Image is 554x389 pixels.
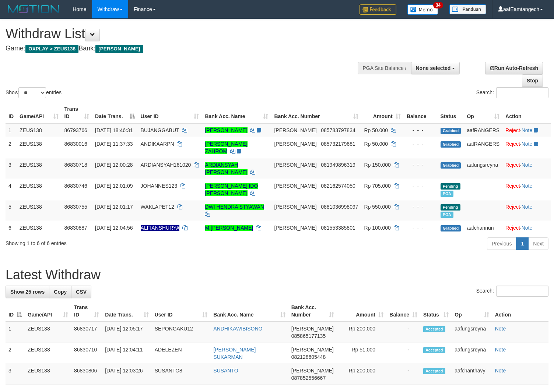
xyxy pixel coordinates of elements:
a: 1 [516,237,529,250]
a: Reject [505,225,520,231]
a: Next [528,237,548,250]
a: Reject [505,141,520,147]
td: ADELEZEN [152,343,211,364]
span: Copy 082162574050 to clipboard [321,183,355,189]
th: Amount: activate to sort column ascending [361,102,404,123]
td: ZEUS138 [17,221,62,234]
td: 86830806 [71,364,102,385]
a: Note [522,127,533,133]
td: 4 [6,179,17,200]
span: Grabbed [441,141,461,148]
td: - [386,322,420,343]
td: - [386,343,420,364]
th: Trans ID: activate to sort column ascending [71,301,102,322]
a: Note [522,225,533,231]
span: [PERSON_NAME] [274,225,316,231]
img: Feedback.jpg [360,4,396,15]
span: Rp 150.000 [364,162,391,168]
a: Show 25 rows [6,286,49,298]
th: Bank Acc. Name: activate to sort column ascending [210,301,288,322]
span: Copy 085865177135 to clipboard [291,333,326,339]
td: ZEUS138 [25,364,71,385]
a: Note [495,368,506,374]
th: Trans ID: activate to sort column ascending [62,102,92,123]
td: · [502,179,551,200]
th: Game/API: activate to sort column ascending [25,301,71,322]
td: 1 [6,322,25,343]
td: ZEUS138 [17,137,62,158]
div: PGA Site Balance / [358,62,411,74]
a: DWI HENDRA STYAWAN [205,204,264,210]
th: Amount: activate to sort column ascending [337,301,386,322]
span: Rp 50.000 [364,127,388,133]
span: [DATE] 12:01:17 [95,204,133,210]
img: MOTION_logo.png [6,4,62,15]
a: Reject [505,183,520,189]
span: Accepted [423,347,445,353]
td: · [502,221,551,234]
td: Rp 200,000 [337,322,386,343]
th: Game/API: activate to sort column ascending [17,102,62,123]
span: 86830016 [64,141,87,147]
th: Bank Acc. Number: activate to sort column ascending [271,102,361,123]
td: ZEUS138 [25,343,71,364]
th: Op: activate to sort column ascending [452,301,492,322]
span: Accepted [423,326,445,332]
td: aafchannun [464,221,502,234]
td: 86830717 [71,322,102,343]
div: - - - [407,203,435,211]
td: [DATE] 12:05:17 [102,322,151,343]
img: Button%20Memo.svg [407,4,438,15]
td: ZEUS138 [17,200,62,221]
div: - - - [407,224,435,231]
span: JOHANNES123 [141,183,178,189]
th: User ID: activate to sort column ascending [152,301,211,322]
span: BUJANGGABUT [141,127,179,133]
a: [PERSON_NAME] [205,127,247,133]
span: OXPLAY > ZEUS138 [25,45,78,53]
th: Balance: activate to sort column ascending [386,301,420,322]
a: Reject [505,204,520,210]
span: 86830746 [64,183,87,189]
input: Search: [496,87,548,98]
span: [DATE] 12:00:28 [95,162,133,168]
td: · [502,158,551,179]
a: Reject [505,162,520,168]
a: Stop [522,74,543,87]
button: None selected [411,62,460,74]
span: Accepted [423,368,445,374]
td: 3 [6,158,17,179]
a: SUSANTO [213,368,238,374]
span: Copy 081949896319 to clipboard [321,162,355,168]
img: panduan.png [449,4,486,14]
span: [DATE] 18:46:31 [95,127,133,133]
td: [DATE] 12:03:26 [102,364,151,385]
td: - [386,364,420,385]
td: aafungsreyna [452,343,492,364]
span: WAKLAPET12 [141,204,174,210]
td: Rp 51,000 [337,343,386,364]
a: Note [522,204,533,210]
a: Note [522,141,533,147]
span: 86830887 [64,225,87,231]
span: Copy 0881036998097 to clipboard [321,204,358,210]
span: Copy [54,289,67,295]
span: Grabbed [441,225,461,231]
a: Previous [487,237,516,250]
span: Pending [441,204,460,211]
h4: Game: Bank: [6,45,362,52]
span: Copy 085732179681 to clipboard [321,141,355,147]
td: 2 [6,137,17,158]
th: Status [438,102,464,123]
span: Rp 705.000 [364,183,391,189]
span: Rp 100.000 [364,225,391,231]
a: ANDHIKAWIBISONO [213,326,262,332]
label: Search: [476,286,548,297]
a: [PERSON_NAME] IDO [PERSON_NAME] [205,183,258,196]
span: 86830755 [64,204,87,210]
th: Action [492,301,548,322]
td: ZEUS138 [17,158,62,179]
td: 1 [6,123,17,137]
span: Copy 087852556667 to clipboard [291,375,326,381]
span: [DATE] 12:01:09 [95,183,133,189]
